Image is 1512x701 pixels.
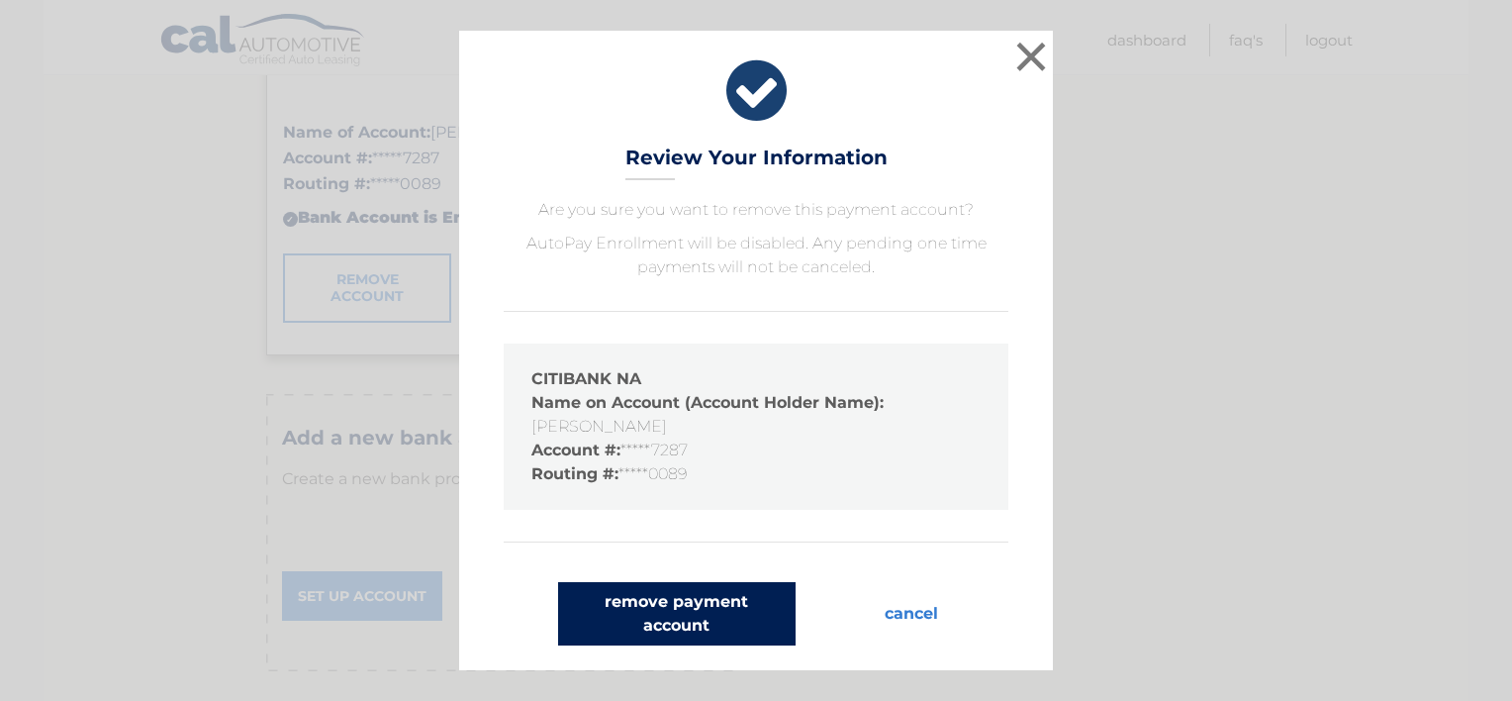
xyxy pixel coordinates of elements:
button: cancel [869,582,954,646]
li: [PERSON_NAME] [531,391,981,439]
strong: Name on Account (Account Holder Name): [531,393,884,412]
button: remove payment account [558,582,796,646]
p: AutoPay Enrollment will be disabled. Any pending one time payments will not be canceled. [504,232,1008,279]
p: Are you sure you want to remove this payment account? [504,198,1008,222]
strong: Account #: [531,441,620,459]
strong: CITIBANK NA [531,369,641,388]
strong: Routing #: [531,464,618,483]
button: × [1011,37,1051,76]
h3: Review Your Information [625,146,888,180]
